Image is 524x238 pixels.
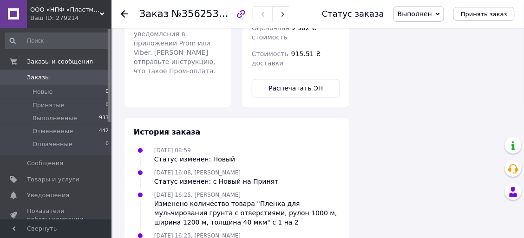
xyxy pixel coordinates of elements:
[27,58,93,66] span: Заказы и сообщения
[27,191,69,199] span: Уведомления
[33,101,65,109] span: Принятые
[154,154,235,164] div: Статус изменен: Новый
[27,207,86,224] span: Показатели работы компании
[171,8,237,19] span: №356253362
[154,177,278,186] div: Статус изменен: с Новый на Принят
[27,73,50,82] span: Заказы
[154,169,241,176] span: [DATE] 16:08, [PERSON_NAME]
[99,127,109,135] span: 442
[30,14,111,22] div: Ваш ID: 279214
[30,6,100,14] span: ООО «НПФ «Пластмодерн»
[252,79,340,97] button: Распечатать ЭН
[289,19,342,45] div: 9 302 ₴
[33,127,73,135] span: Отмененные
[99,114,109,122] span: 933
[289,45,342,71] div: 915.51 ₴
[27,175,79,184] span: Товары и услуги
[139,8,169,19] span: Заказ
[5,32,110,49] input: Поиск
[453,7,515,21] button: Принять заказ
[27,159,63,167] span: Сообщения
[33,88,53,96] span: Новые
[105,101,109,109] span: 0
[252,50,288,67] span: Стоимость доставки
[398,10,432,18] span: Выполнен
[154,199,340,227] div: Изменено количество товара "Пленка для мульчирования грунта с отверстиями, рулон 1000 м, ширина 1...
[33,140,72,148] span: Оплаченные
[105,88,109,96] span: 0
[121,9,128,19] div: Вернуться назад
[322,9,384,19] div: Статус заказа
[33,114,77,122] span: Выполненные
[252,24,289,41] span: Оценочная стоимость
[461,11,507,18] span: Принять заказ
[154,147,191,154] span: [DATE] 08:59
[134,2,216,75] span: Покупатель получит ссылку на оплату этого заказа через уведомления в приложении Prom или Viber. [...
[134,128,201,136] span: История заказа
[105,140,109,148] span: 0
[154,192,241,198] span: [DATE] 16:25, [PERSON_NAME]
